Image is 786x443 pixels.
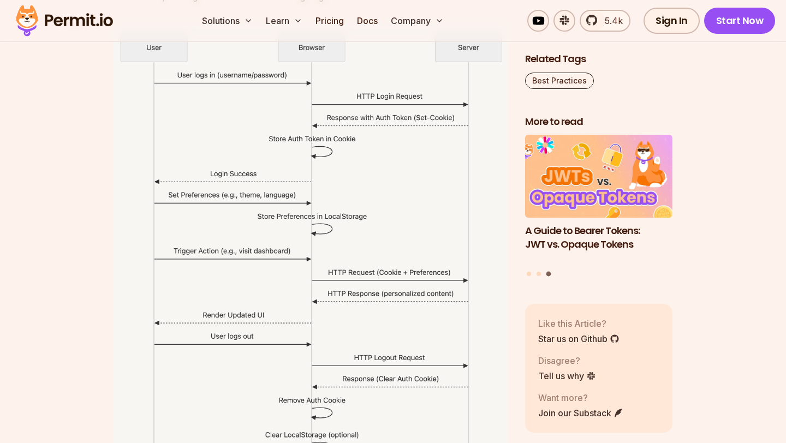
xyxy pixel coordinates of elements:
h2: Related Tags [525,52,672,66]
button: Go to slide 3 [546,272,551,277]
p: Like this Article? [538,317,620,330]
p: Want more? [538,391,623,404]
button: Solutions [198,10,257,32]
img: A Guide to Bearer Tokens: JWT vs. Opaque Tokens [525,135,672,218]
h2: More to read [525,115,672,129]
button: Learn [261,10,307,32]
a: Docs [353,10,382,32]
a: Start Now [704,8,776,34]
a: Pricing [311,10,348,32]
button: Go to slide 1 [527,272,531,276]
a: Star us on Github [538,332,620,345]
span: 5.4k [598,14,623,27]
a: Join our Substack [538,406,623,420]
button: Company [386,10,448,32]
button: Go to slide 2 [537,272,541,276]
a: Best Practices [525,73,594,89]
div: Posts [525,135,672,278]
img: Permit logo [11,2,118,39]
h3: A Guide to Bearer Tokens: JWT vs. Opaque Tokens [525,224,672,252]
a: A Guide to Bearer Tokens: JWT vs. Opaque TokensA Guide to Bearer Tokens: JWT vs. Opaque Tokens [525,135,672,265]
a: Sign In [644,8,700,34]
a: Tell us why [538,369,596,382]
a: 5.4k [580,10,630,32]
p: Disagree? [538,354,596,367]
li: 3 of 3 [525,135,672,265]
